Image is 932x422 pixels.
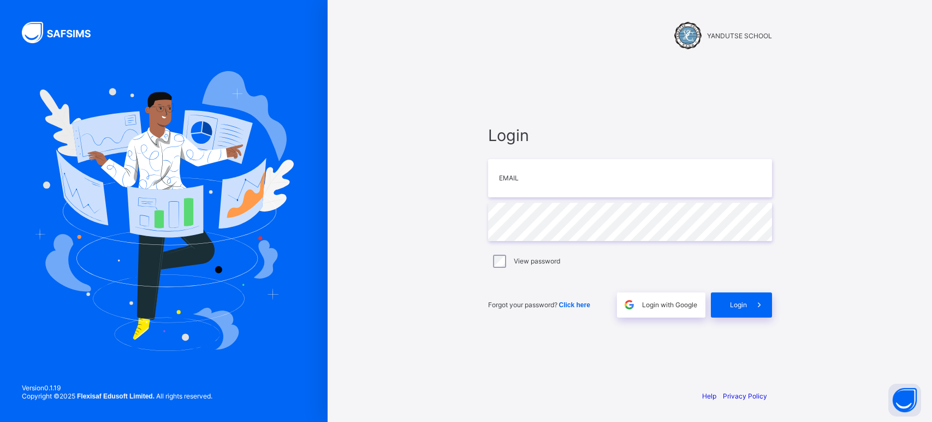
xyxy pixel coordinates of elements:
span: Login [730,301,747,309]
label: View password [514,257,560,265]
span: Click here [559,301,590,309]
strong: Flexisaf Edusoft Limited. [77,392,155,400]
button: Open asap [888,384,921,417]
img: Hero Image [34,71,294,351]
span: Forgot your password? [488,301,590,309]
a: Help [702,392,716,400]
span: Copyright © 2025 All rights reserved. [22,392,212,400]
span: YANDUTSE SCHOOL [707,32,772,40]
img: SAFSIMS Logo [22,22,104,43]
a: Click here [559,301,590,309]
a: Privacy Policy [723,392,767,400]
span: Login with Google [642,301,697,309]
span: Login [488,126,772,145]
span: Version 0.1.19 [22,384,212,392]
img: google.396cfc9801f0270233282035f929180a.svg [623,298,636,311]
